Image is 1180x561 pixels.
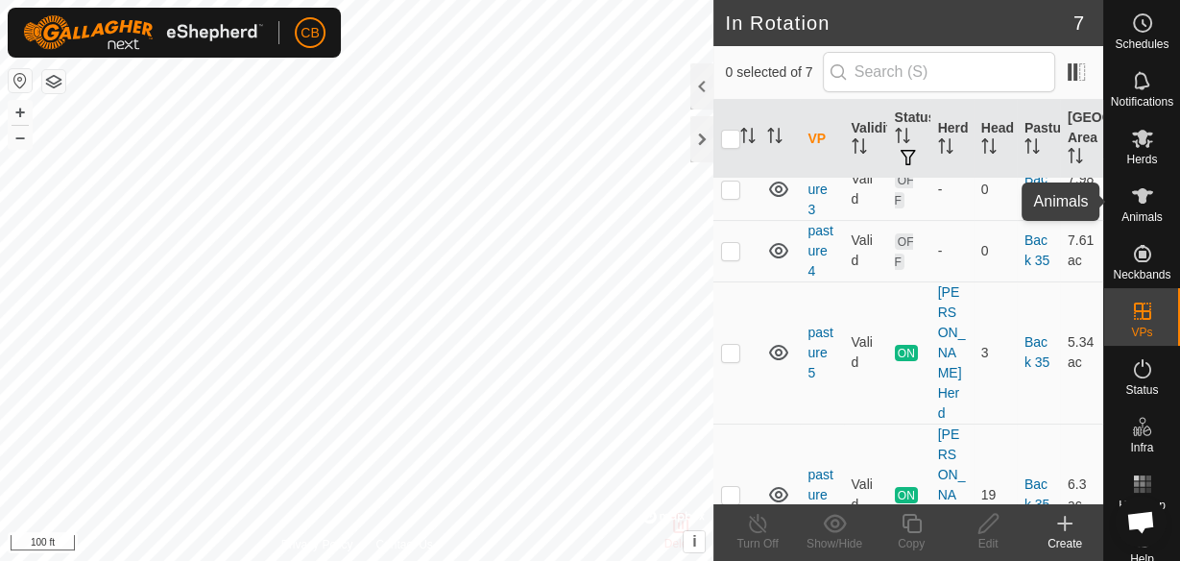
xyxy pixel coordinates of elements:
a: pasture 5 [807,325,832,380]
span: Herds [1126,154,1157,165]
div: Copy [873,535,950,552]
span: i [692,533,696,549]
input: Search (S) [823,52,1055,92]
a: Back 35 [1024,476,1049,512]
span: ON [895,345,918,361]
span: OFF [895,172,914,208]
span: 0 selected of 7 [725,62,822,83]
th: Validity [844,100,887,179]
a: Back 35 [1024,334,1049,370]
td: 0 [974,159,1017,220]
th: Pasture [1017,100,1060,179]
p-sorticon: Activate to sort [767,131,783,146]
div: - [938,180,966,200]
span: Neckbands [1113,269,1170,280]
span: VPs [1131,327,1152,338]
div: [PERSON_NAME] Herd [938,282,966,424]
div: Turn Off [719,535,796,552]
span: Infra [1130,442,1153,453]
div: - [938,241,966,261]
div: Edit [950,535,1026,552]
span: ON [895,487,918,503]
td: Valid [844,220,887,281]
p-sorticon: Activate to sort [740,131,756,146]
a: pasture 6 [807,467,832,523]
button: – [9,126,32,149]
span: Animals [1121,211,1163,223]
button: Reset Map [9,69,32,92]
span: Heatmap [1119,500,1166,511]
th: Status [887,100,930,179]
p-sorticon: Activate to sort [938,141,953,157]
h2: In Rotation [725,12,1072,35]
th: [GEOGRAPHIC_DATA] Area [1060,100,1103,179]
a: Privacy Policy [281,536,353,553]
span: CB [301,23,319,43]
span: Notifications [1111,96,1173,108]
td: Valid [844,159,887,220]
th: VP [800,100,843,179]
a: Open chat [1115,496,1167,548]
p-sorticon: Activate to sort [895,131,910,146]
div: Show/Hide [796,535,873,552]
th: Herd [930,100,974,179]
td: 3 [974,281,1017,424]
a: Back 35 [1024,232,1049,268]
img: Gallagher Logo [23,15,263,50]
td: 7.98 ac [1060,159,1103,220]
td: 5.34 ac [1060,281,1103,424]
span: 7 [1073,9,1084,37]
div: Create [1026,535,1103,552]
button: i [684,531,705,552]
button: Map Layers [42,70,65,93]
td: Valid [844,281,887,424]
p-sorticon: Activate to sort [852,141,867,157]
p-sorticon: Activate to sort [1024,141,1040,157]
td: 0 [974,220,1017,281]
button: + [9,101,32,124]
p-sorticon: Activate to sort [1068,151,1083,166]
a: pasture 3 [807,161,832,217]
a: pasture 4 [807,223,832,279]
span: OFF [895,233,914,270]
span: Status [1125,384,1158,396]
th: Head [974,100,1017,179]
td: 7.61 ac [1060,220,1103,281]
a: Contact Us [375,536,432,553]
span: Schedules [1115,38,1168,50]
p-sorticon: Activate to sort [981,141,997,157]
